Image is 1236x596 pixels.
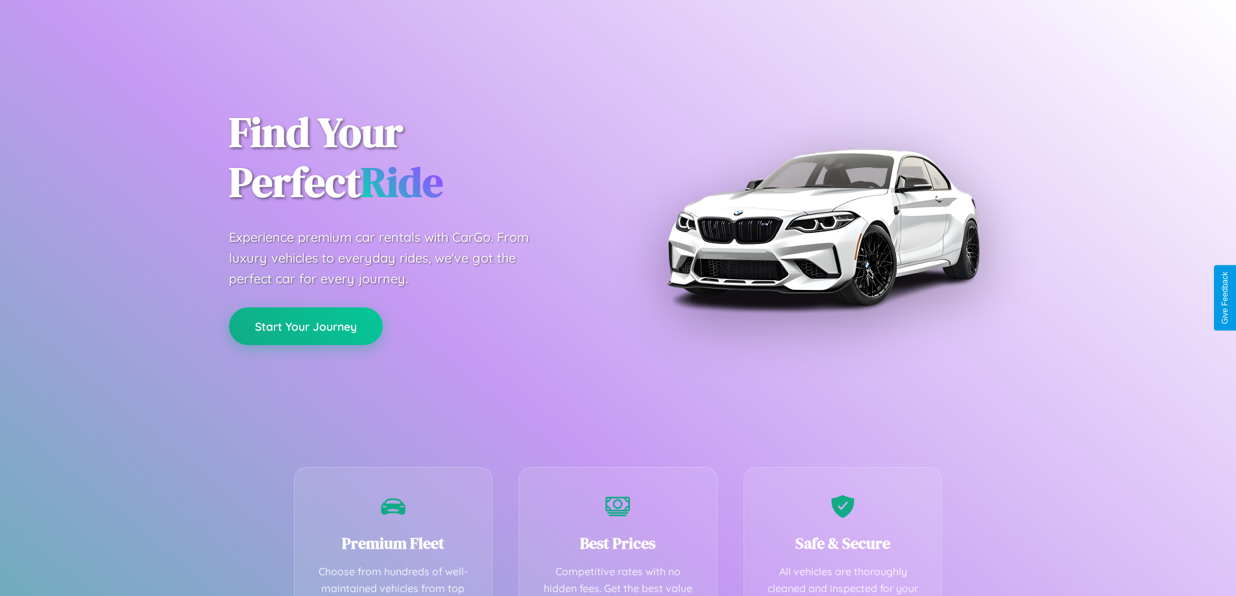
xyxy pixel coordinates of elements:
h1: Find Your Perfect [229,108,599,208]
h3: Best Prices [539,532,697,554]
h3: Safe & Secure [764,532,923,554]
button: Start Your Journey [229,307,383,345]
p: Experience premium car rentals with CarGo. From luxury vehicles to everyday rides, we've got the ... [229,227,553,289]
img: Premium BMW car rental vehicle [660,65,985,389]
h3: Premium Fleet [314,532,473,554]
div: Give Feedback [1220,272,1230,324]
span: Ride [361,154,443,210]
